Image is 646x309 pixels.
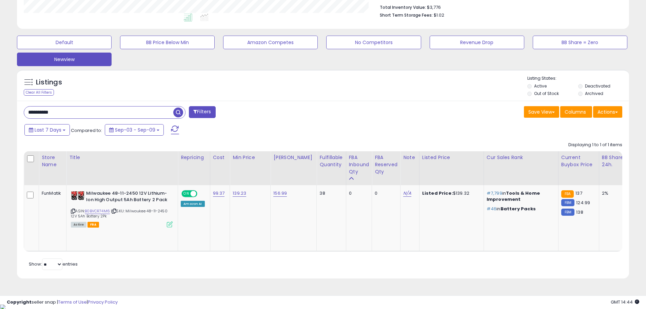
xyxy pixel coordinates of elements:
div: FunMatik [42,190,61,196]
b: Total Inventory Value: [380,4,426,10]
h5: Listings [36,78,62,87]
span: OFF [196,191,207,197]
a: N/A [403,190,411,197]
a: Terms of Use [58,299,87,305]
span: #7,799 [487,190,502,196]
button: Newview [17,53,112,66]
span: Tools & Home Improvement [487,190,540,202]
a: 139.23 [233,190,246,197]
div: Cost [213,154,227,161]
p: in [487,206,553,212]
button: BB Price Below Min [120,36,215,49]
button: BB Share = Zero [533,36,627,49]
button: Last 7 Days [24,124,70,136]
label: Archived [585,91,603,96]
div: Store Name [42,154,63,168]
div: FBA Reserved Qty [375,154,397,175]
li: $3,776 [380,3,617,11]
div: Amazon AI [181,201,204,207]
span: Compared to: [71,127,102,134]
div: Title [69,154,175,161]
button: Columns [560,106,592,118]
a: 99.37 [213,190,225,197]
div: ASIN: [71,190,173,227]
button: Sep-03 - Sep-09 [105,124,164,136]
div: seller snap | | [7,299,118,306]
div: Repricing [181,154,207,161]
div: Note [403,154,416,161]
div: $139.32 [422,190,478,196]
p: Listing States: [527,75,629,82]
button: Amazon Competes [223,36,318,49]
span: Battery Packs [501,206,536,212]
span: Sep-03 - Sep-09 [115,127,155,133]
span: Last 7 Days [35,127,61,133]
span: All listings currently available for purchase on Amazon [71,222,86,228]
span: 124.99 [576,199,590,206]
span: 2025-09-17 14:44 GMT [611,299,639,305]
div: Clear All Filters [24,89,54,96]
span: Show: entries [29,261,78,267]
a: Privacy Policy [88,299,118,305]
div: 0 [349,190,367,196]
small: FBM [561,199,574,206]
label: Deactivated [585,83,610,89]
span: FBA [87,222,99,228]
span: 137 [575,190,582,196]
label: Out of Stock [534,91,559,96]
img: 41W5ThxpLqL._SL40_.jpg [71,190,84,200]
div: Displaying 1 to 1 of 1 items [568,142,622,148]
div: Min Price [233,154,268,161]
div: 2% [602,190,624,196]
div: Cur Sales Rank [487,154,555,161]
button: Revenue Drop [430,36,524,49]
span: $1.02 [434,12,444,18]
button: Filters [189,106,215,118]
div: 0 [375,190,395,196]
span: 138 [576,209,583,215]
div: [PERSON_NAME] [273,154,314,161]
div: 38 [319,190,340,196]
label: Active [534,83,547,89]
strong: Copyright [7,299,32,305]
button: No Competitors [326,36,421,49]
span: #46 [487,206,496,212]
small: FBA [561,190,574,198]
span: | SKU: Milwaukee 48-11-2450 12V 5Ah Battery 2Pk [71,208,168,218]
button: Save View [524,106,559,118]
a: B0BVCR74M6 [85,208,110,214]
b: Short Term Storage Fees: [380,12,433,18]
p: in [487,190,553,202]
div: Fulfillable Quantity [319,154,343,168]
span: ON [182,191,191,197]
div: Current Buybox Price [561,154,596,168]
div: Listed Price [422,154,481,161]
b: Listed Price: [422,190,453,196]
small: FBM [561,209,574,216]
button: Actions [593,106,622,118]
div: BB Share 24h. [602,154,627,168]
b: Milwaukee 48-11-2450 12V Lithium-Ion High Output 5Ah Battery 2 Pack [86,190,169,205]
div: FBA inbound Qty [349,154,369,175]
button: Default [17,36,112,49]
a: 156.99 [273,190,287,197]
span: Columns [565,109,586,115]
